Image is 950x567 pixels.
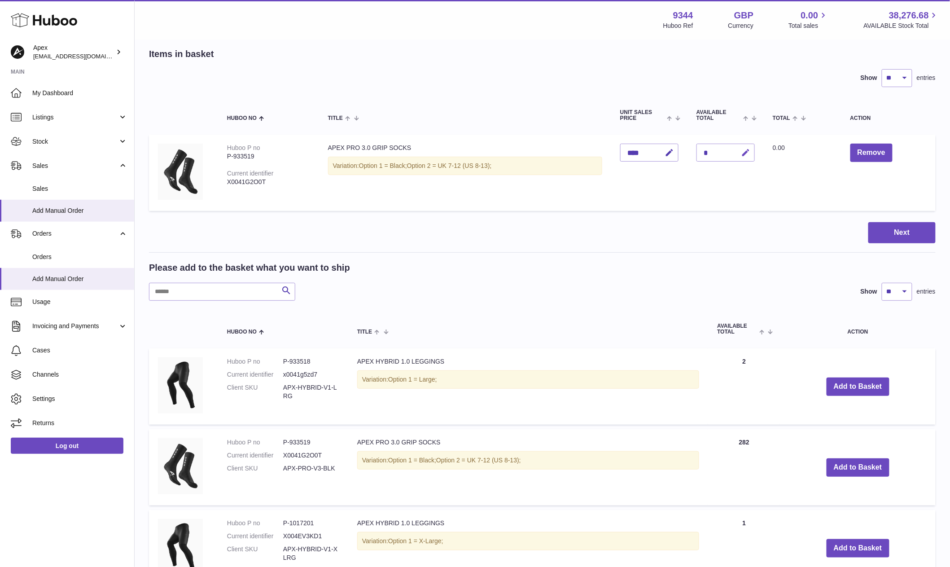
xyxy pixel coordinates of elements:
[717,323,757,335] span: AVAILABLE Total
[158,357,203,413] img: APEX HYBRID 1.0 LEGGINGS
[863,9,939,30] a: 38,276.68 AVAILABLE Stock Total
[227,152,310,161] div: P-933519
[788,9,828,30] a: 0.00 Total sales
[708,429,780,505] td: 282
[328,157,602,175] div: Variation:
[861,287,877,296] label: Show
[227,438,283,447] dt: Huboo P no
[696,110,741,121] span: AVAILABLE Total
[283,532,339,541] dd: X004EV3KD1
[227,464,283,473] dt: Client SKU
[827,458,889,477] button: Add to Basket
[348,429,708,505] td: APEX PRO 3.0 GRIP SOCKS
[388,376,437,383] span: Option 1 = Large;
[227,519,283,527] dt: Huboo P no
[227,383,283,400] dt: Client SKU
[283,545,339,562] dd: APX-HYBRID-V1-XLRG
[663,22,693,30] div: Huboo Ref
[388,537,443,545] span: Option 1 = X-Large;
[734,9,753,22] strong: GBP
[407,162,492,169] span: Option 2 = UK 7-12 (US 8-13);
[283,383,339,400] dd: APX-HYBRID-V1-LRG
[708,348,780,425] td: 2
[861,74,877,82] label: Show
[33,44,114,61] div: Apex
[917,74,936,82] span: entries
[227,178,310,186] div: X0041G2O0T
[728,22,754,30] div: Currency
[283,519,339,527] dd: P-1017201
[158,438,203,494] img: APEX PRO 3.0 GRIP SOCKS
[32,322,118,330] span: Invoicing and Payments
[32,253,127,261] span: Orders
[359,162,407,169] span: Option 1 = Black;
[283,451,339,460] dd: X0041G2O0T
[917,287,936,296] span: entries
[357,532,699,550] div: Variation:
[32,137,118,146] span: Stock
[32,275,127,283] span: Add Manual Order
[32,419,127,427] span: Returns
[773,115,790,121] span: Total
[32,370,127,379] span: Channels
[328,115,343,121] span: Title
[32,162,118,170] span: Sales
[149,262,350,274] h2: Please add to the basket what you want to ship
[357,451,699,470] div: Variation:
[32,346,127,355] span: Cases
[348,348,708,425] td: APEX HYBRID 1.0 LEGGINGS
[32,89,127,97] span: My Dashboard
[850,144,893,162] button: Remove
[801,9,819,22] span: 0.00
[32,113,118,122] span: Listings
[868,222,936,243] button: Next
[889,9,929,22] span: 38,276.68
[227,451,283,460] dt: Current identifier
[863,22,939,30] span: AVAILABLE Stock Total
[436,457,521,464] span: Option 2 = UK 7-12 (US 8-13);
[33,53,132,60] span: [EMAIL_ADDRESS][DOMAIN_NAME]
[227,357,283,366] dt: Huboo P no
[149,48,214,60] h2: Items in basket
[357,329,372,335] span: Title
[283,370,339,379] dd: x0041g5zd7
[32,207,127,215] span: Add Manual Order
[788,22,828,30] span: Total sales
[227,545,283,562] dt: Client SKU
[620,110,665,121] span: Unit Sales Price
[227,370,283,379] dt: Current identifier
[32,229,118,238] span: Orders
[283,357,339,366] dd: P-933518
[227,115,257,121] span: Huboo no
[227,532,283,541] dt: Current identifier
[388,457,436,464] span: Option 1 = Black;
[283,438,339,447] dd: P-933519
[850,115,927,121] div: Action
[32,185,127,193] span: Sales
[158,144,203,200] img: APEX PRO 3.0 GRIP SOCKS
[227,329,257,335] span: Huboo no
[673,9,693,22] strong: 9344
[827,539,889,558] button: Add to Basket
[227,144,260,151] div: Huboo P no
[319,135,611,211] td: APEX PRO 3.0 GRIP SOCKS
[283,464,339,473] dd: APX-PRO-V3-BLK
[11,45,24,59] img: hello@apexsox.com
[773,144,785,151] span: 0.00
[32,395,127,403] span: Settings
[780,314,936,344] th: Action
[11,438,123,454] a: Log out
[32,298,127,306] span: Usage
[357,370,699,389] div: Variation:
[827,378,889,396] button: Add to Basket
[227,170,274,177] div: Current identifier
